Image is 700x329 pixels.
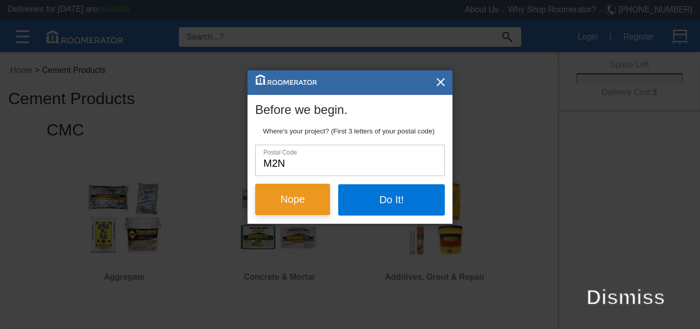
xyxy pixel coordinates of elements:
[256,145,444,176] input: Postal Code
[436,77,446,87] img: X_Button.png
[255,95,445,117] h4: Before we begin.
[256,74,317,85] img: roomerator-logo.svg
[338,184,445,215] button: Do It!
[255,184,330,215] button: Nope
[256,145,461,157] label: Postal Code
[586,282,665,313] label: Dismiss
[263,126,435,137] label: Where's your project? (First 3 letters of your postal code)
